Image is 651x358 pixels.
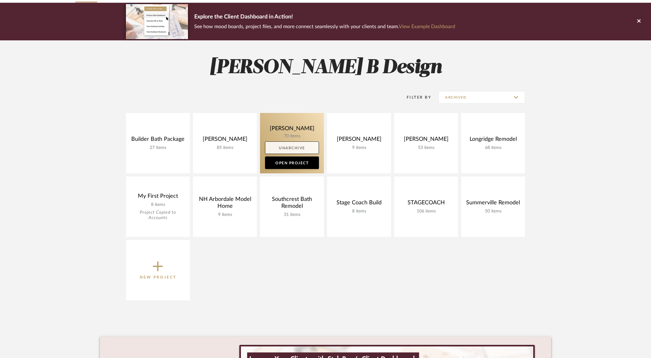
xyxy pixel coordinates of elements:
p: New Project [140,274,176,280]
div: 27 items [131,145,185,151]
div: Summerville Remodel [466,199,520,209]
div: 106 items [399,209,453,214]
p: See how mood boards, project files, and more connect seamlessly with your clients and team. [194,22,455,31]
div: 8 items [332,209,386,214]
div: Builder Bath Package [131,136,185,145]
div: 53 items [399,145,453,151]
div: 9 items [198,212,252,217]
a: Open Project [265,156,319,169]
img: d5d033c5-7b12-40c2-a960-1ecee1989c38.png [126,4,188,39]
div: Stage Coach Build [332,199,386,209]
div: My First Project [131,193,185,202]
a: View Example Dashboard [399,24,455,29]
h2: [PERSON_NAME] B Design [100,56,551,79]
div: 9 items [332,145,386,151]
p: Explore the Client Dashboard in Action! [194,12,455,22]
div: 31 items [265,212,319,217]
div: 8 items [131,202,185,207]
div: [PERSON_NAME] [332,136,386,145]
div: [PERSON_NAME] [399,136,453,145]
div: 68 items [466,145,520,151]
a: Unarchive [265,141,319,154]
div: [PERSON_NAME] [198,136,252,145]
div: 50 items [466,209,520,214]
div: Southcrest Bath Remodel [265,196,319,212]
div: Longridge Remodel [466,136,520,145]
div: STAGECOACH [399,199,453,209]
div: 85 items [198,145,252,151]
div: Filter By [398,94,431,100]
div: Project Copied to Accounts [131,210,185,221]
div: NH Arbordale Model Home [198,196,252,212]
button: New Project [126,240,190,300]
